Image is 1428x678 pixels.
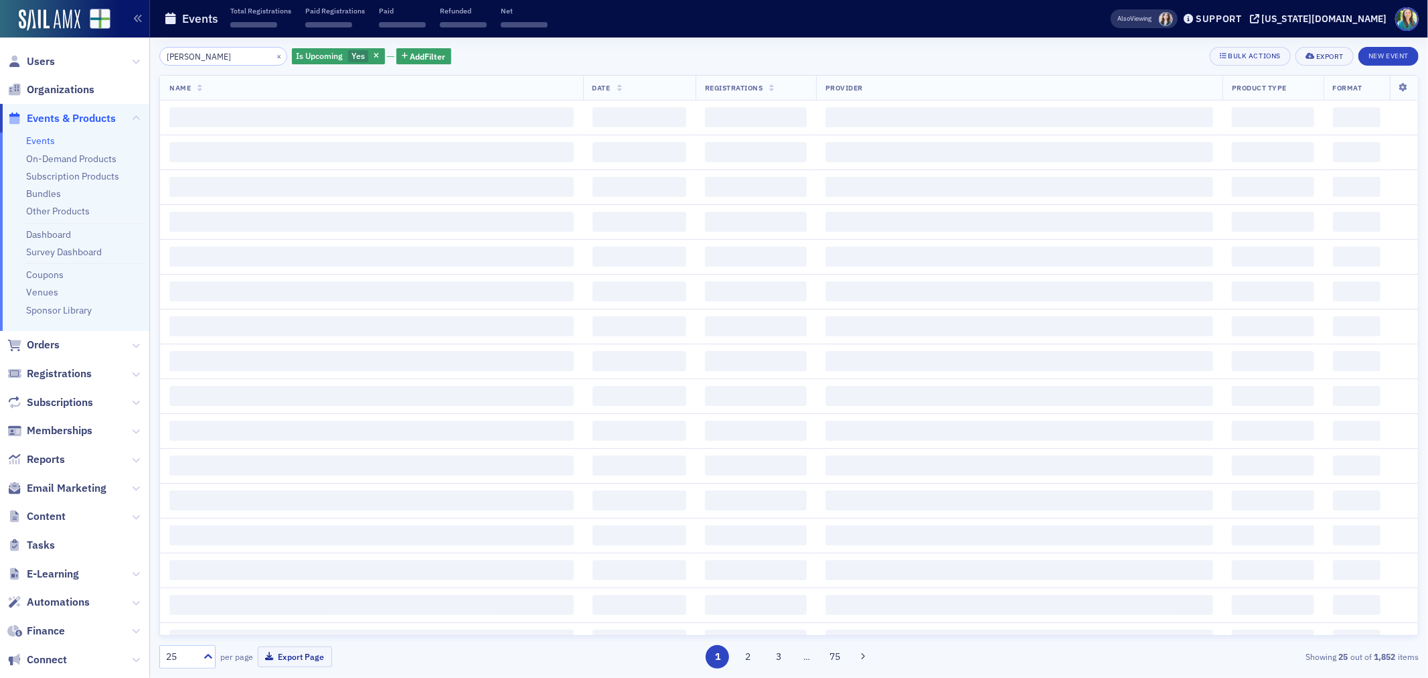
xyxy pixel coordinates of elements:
[7,653,67,667] a: Connect
[825,83,863,92] span: Provider
[7,595,90,610] a: Automations
[166,650,195,664] div: 25
[1232,560,1314,580] span: ‌
[592,595,686,615] span: ‌
[705,83,763,92] span: Registrations
[26,246,102,258] a: Survey Dashboard
[592,142,686,162] span: ‌
[1333,595,1380,615] span: ‌
[26,286,58,298] a: Venues
[825,595,1213,615] span: ‌
[182,11,218,27] h1: Events
[379,6,426,15] p: Paid
[1228,52,1281,60] div: Bulk Actions
[1333,351,1380,371] span: ‌
[169,247,574,267] span: ‌
[1118,14,1131,23] div: Also
[1232,456,1314,476] span: ‌
[7,509,66,524] a: Content
[592,456,686,476] span: ‌
[823,645,846,669] button: 75
[825,386,1213,406] span: ‌
[1232,177,1314,197] span: ‌
[1232,316,1314,336] span: ‌
[230,6,291,15] p: Total Registrations
[27,567,79,582] span: E-Learning
[1232,83,1287,92] span: Product Type
[7,481,106,496] a: Email Marketing
[705,386,807,406] span: ‌
[27,653,67,667] span: Connect
[26,269,64,281] a: Coupons
[825,421,1213,441] span: ‌
[592,247,686,267] span: ‌
[592,281,686,301] span: ‌
[7,54,55,69] a: Users
[705,490,807,511] span: ‌
[1358,49,1419,61] a: New Event
[169,142,574,162] span: ‌
[825,281,1213,301] span: ‌
[1333,212,1380,232] span: ‌
[767,645,790,669] button: 3
[26,205,90,217] a: Other Products
[169,595,574,615] span: ‌
[1333,630,1380,650] span: ‌
[351,50,365,61] span: Yes
[1333,421,1380,441] span: ‌
[705,351,807,371] span: ‌
[26,135,55,147] a: Events
[592,316,686,336] span: ‌
[305,22,352,27] span: ‌
[592,630,686,650] span: ‌
[1118,14,1152,23] span: Viewing
[169,421,574,441] span: ‌
[410,50,446,62] span: Add Filter
[825,177,1213,197] span: ‌
[705,630,807,650] span: ‌
[825,490,1213,511] span: ‌
[705,456,807,476] span: ‌
[1333,386,1380,406] span: ‌
[7,82,94,97] a: Organizations
[705,525,807,545] span: ‌
[7,366,92,381] a: Registrations
[1333,247,1380,267] span: ‌
[26,170,119,182] a: Subscription Products
[1196,13,1242,25] div: Support
[27,595,90,610] span: Automations
[440,6,487,15] p: Refunded
[1372,651,1398,663] strong: 1,852
[501,22,548,27] span: ‌
[1316,53,1344,60] div: Export
[1333,560,1380,580] span: ‌
[7,395,93,410] a: Subscriptions
[1250,14,1392,23] button: [US_STATE][DOMAIN_NAME]
[273,50,285,62] button: ×
[705,560,807,580] span: ‌
[1333,490,1380,511] span: ‌
[80,9,110,31] a: View Homepage
[169,490,574,511] span: ‌
[1232,107,1314,127] span: ‌
[27,366,92,381] span: Registrations
[19,9,80,31] img: SailAMX
[592,386,686,406] span: ‌
[1333,83,1362,92] span: Format
[705,142,807,162] span: ‌
[592,83,611,92] span: Date
[1232,490,1314,511] span: ‌
[1232,247,1314,267] span: ‌
[825,630,1213,650] span: ‌
[736,645,760,669] button: 2
[705,281,807,301] span: ‌
[26,153,116,165] a: On-Demand Products
[169,386,574,406] span: ‌
[592,421,686,441] span: ‌
[1295,47,1354,66] button: Export
[1333,177,1380,197] span: ‌
[7,538,55,553] a: Tasks
[825,351,1213,371] span: ‌
[592,212,686,232] span: ‌
[169,560,574,580] span: ‌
